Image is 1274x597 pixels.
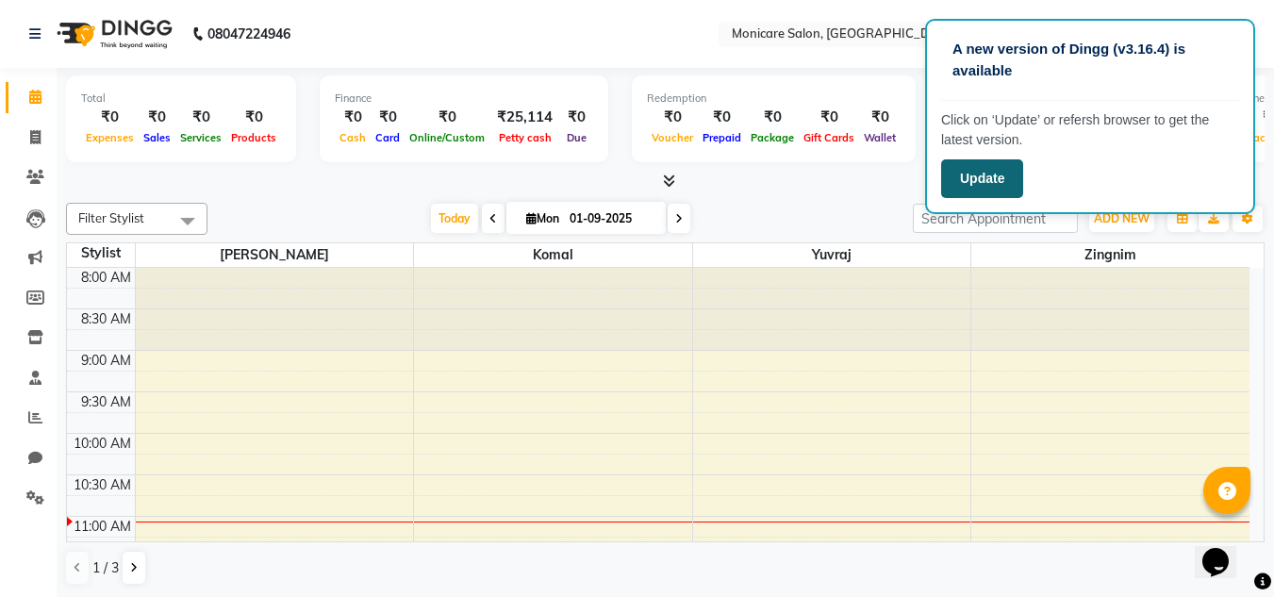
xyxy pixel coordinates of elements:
[77,268,135,288] div: 8:00 AM
[746,131,799,144] span: Package
[175,107,226,128] div: ₹0
[371,107,405,128] div: ₹0
[698,131,746,144] span: Prepaid
[941,159,1023,198] button: Update
[405,107,489,128] div: ₹0
[562,131,591,144] span: Due
[405,131,489,144] span: Online/Custom
[78,210,144,225] span: Filter Stylist
[746,107,799,128] div: ₹0
[77,309,135,329] div: 8:30 AM
[81,107,139,128] div: ₹0
[698,107,746,128] div: ₹0
[371,131,405,144] span: Card
[647,131,698,144] span: Voucher
[77,392,135,412] div: 9:30 AM
[175,131,226,144] span: Services
[81,131,139,144] span: Expenses
[48,8,177,60] img: logo
[494,131,556,144] span: Petty cash
[335,107,371,128] div: ₹0
[77,351,135,371] div: 9:00 AM
[226,107,281,128] div: ₹0
[647,107,698,128] div: ₹0
[1089,206,1154,232] button: ADD NEW
[647,91,901,107] div: Redemption
[226,131,281,144] span: Products
[136,243,414,267] span: [PERSON_NAME]
[489,107,560,128] div: ₹25,114
[81,91,281,107] div: Total
[335,91,593,107] div: Finance
[521,211,564,225] span: Mon
[139,107,175,128] div: ₹0
[859,131,901,144] span: Wallet
[913,204,1078,233] input: Search Appointment
[799,107,859,128] div: ₹0
[952,39,1228,81] p: A new version of Dingg (v3.16.4) is available
[941,110,1239,150] p: Click on ‘Update’ or refersh browser to get the latest version.
[1094,211,1150,225] span: ADD NEW
[335,131,371,144] span: Cash
[564,205,658,233] input: 2025-09-01
[693,243,971,267] span: Yuvraj
[414,243,692,267] span: Komal
[67,243,135,263] div: Stylist
[92,558,119,578] span: 1 / 3
[560,107,593,128] div: ₹0
[971,243,1249,267] span: Zingnim
[139,131,175,144] span: Sales
[207,8,290,60] b: 08047224946
[70,517,135,537] div: 11:00 AM
[70,434,135,454] div: 10:00 AM
[431,204,478,233] span: Today
[1195,522,1255,578] iframe: chat widget
[799,131,859,144] span: Gift Cards
[70,475,135,495] div: 10:30 AM
[859,107,901,128] div: ₹0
